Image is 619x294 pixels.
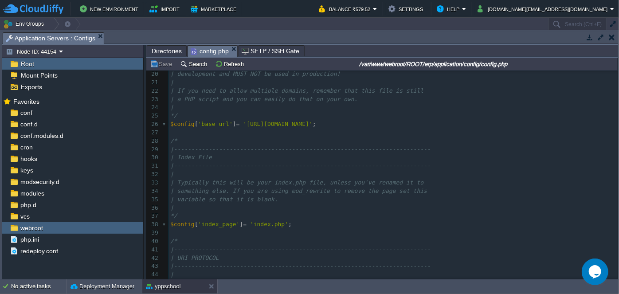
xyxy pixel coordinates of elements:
[146,196,161,204] div: 35
[19,132,65,140] a: conf.modules.d
[149,4,183,14] button: Import
[146,70,161,78] div: 20
[19,212,31,220] a: vcs
[191,4,239,14] button: Marketplace
[19,178,61,186] a: modsecurity.d
[19,83,43,91] a: Exports
[191,46,229,57] span: config.php
[152,46,182,56] span: Directories
[170,271,174,278] span: |
[170,171,174,177] span: |
[146,120,161,129] div: 26
[233,121,236,127] span: ]
[19,247,59,255] a: redeploy.conf
[146,262,161,270] div: 43
[19,235,40,243] a: php.ini
[146,87,161,95] div: 22
[313,121,316,127] span: ;
[19,189,46,197] a: modules
[19,155,39,163] a: hooks
[19,60,35,68] span: Root
[150,60,175,68] button: Save
[19,143,34,151] a: cron
[288,221,292,227] span: ;
[582,259,610,285] iframe: chat widget
[319,4,373,14] button: Balance ₹579.52
[146,229,161,237] div: 39
[170,162,431,169] span: |--------------------------------------------------------------------------
[146,145,161,154] div: 29
[170,246,431,253] span: |--------------------------------------------------------------------------
[146,187,161,196] div: 34
[6,33,95,44] span: Application Servers : Configs
[215,60,247,68] button: Refresh
[243,221,247,227] span: =
[146,254,161,263] div: 42
[388,4,426,14] button: Settings
[437,4,462,14] button: Help
[170,154,212,161] span: | Index File
[170,263,431,269] span: |--------------------------------------------------------------------------
[170,255,219,261] span: | URI PROTOCOL
[240,221,243,227] span: ]
[236,121,240,127] span: =
[170,204,174,211] span: |
[146,170,161,179] div: 32
[146,153,161,162] div: 30
[146,95,161,104] div: 23
[80,4,141,14] button: New Environment
[146,129,161,137] div: 27
[146,237,161,246] div: 40
[170,71,341,77] span: | development and MUST NOT be used in production!
[146,282,181,291] button: yppschool
[19,224,44,232] a: webroot
[19,201,38,209] a: php.d
[71,282,134,291] button: Deployment Manager
[146,270,161,279] div: 44
[146,78,161,87] div: 21
[146,279,161,287] div: 45
[146,246,161,254] div: 41
[19,109,34,117] a: conf
[146,220,161,229] div: 38
[19,120,39,128] a: conf.d
[170,104,174,110] span: |
[170,79,174,86] span: |
[170,96,358,102] span: | a PHP script and you can easily do that on your own.
[170,188,427,194] span: | something else. If you are using mod_rewrite to remove the page set this
[11,279,67,294] div: No active tasks
[3,18,47,30] button: Env Groups
[198,221,240,227] span: 'index_page'
[146,179,161,187] div: 33
[12,98,41,105] a: Favorites
[195,121,198,127] span: [
[242,46,300,56] span: SFTP / SSH Gate
[146,204,161,212] div: 36
[3,4,63,15] img: CloudJiffy
[198,121,233,127] span: 'base_url'
[12,98,41,106] span: Favorites
[170,87,423,94] span: | If you need to allow multiple domains, remember that this file is still
[170,196,278,203] span: | variable so that it is blank.
[188,45,238,56] li: /var/www/webroot/ROOT/erp/application/config/config.php
[146,112,161,120] div: 25
[19,166,35,174] a: keys
[146,162,161,170] div: 31
[250,221,288,227] span: 'index.php'
[478,4,610,14] button: [DOMAIN_NAME][EMAIL_ADDRESS][DOMAIN_NAME]
[19,71,59,79] a: Mount Points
